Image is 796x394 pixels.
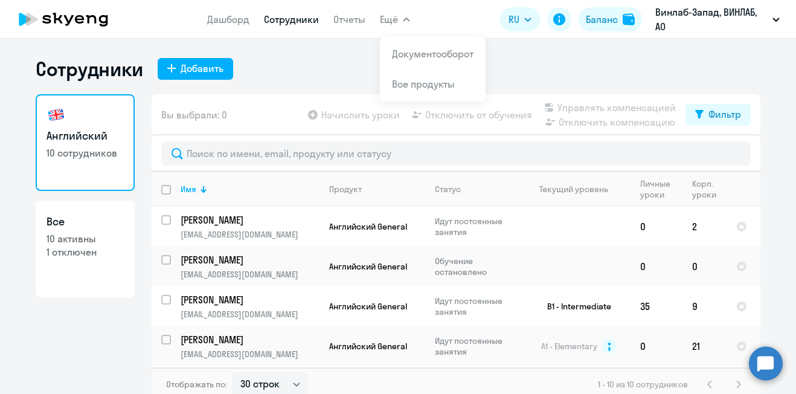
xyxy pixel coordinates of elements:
p: 10 сотрудников [47,146,124,160]
td: 0 [631,207,682,247]
td: 9 [682,286,727,326]
a: Документооборот [392,48,473,60]
p: Обучение остановлено [435,256,518,277]
div: Имя [181,184,319,195]
div: Корп. уроки [692,178,726,200]
p: 10 активны [47,232,124,245]
a: Дашборд [207,13,249,25]
a: [PERSON_NAME] [181,293,319,306]
a: Английский10 сотрудников [36,94,135,191]
button: Добавить [158,58,233,80]
div: Текущий уровень [539,184,608,195]
p: [PERSON_NAME] [181,333,317,346]
td: 21 [682,326,727,366]
span: 1 - 10 из 10 сотрудников [598,379,688,390]
span: A1 - Elementary [541,341,597,352]
div: Имя [181,184,196,195]
span: Английский General [329,221,407,232]
button: Фильтр [685,104,751,126]
a: Все10 активны1 отключен [36,201,135,297]
span: Английский General [329,341,407,352]
td: 2 [682,207,727,247]
a: Все продукты [392,78,455,90]
td: B1 - Intermediate [518,286,631,326]
a: Сотрудники [264,13,319,25]
span: RU [509,12,519,27]
button: Винлаб-Запад, ВИНЛАБ, АО [649,5,786,34]
div: Статус [435,184,461,195]
button: Балансbalance [579,7,642,31]
div: Текущий уровень [528,184,630,195]
a: Отчеты [333,13,365,25]
td: 0 [631,326,682,366]
img: balance [623,13,635,25]
input: Поиск по имени, email, продукту или статусу [161,141,751,166]
h3: Все [47,214,124,230]
p: [EMAIL_ADDRESS][DOMAIN_NAME] [181,269,319,280]
img: english [47,105,66,124]
div: Добавить [181,61,223,76]
a: [PERSON_NAME] [181,253,319,266]
h3: Английский [47,128,124,144]
td: 35 [631,286,682,326]
p: 1 отключен [47,245,124,259]
td: 0 [631,247,682,286]
p: Идут постоянные занятия [435,335,518,357]
div: Баланс [586,12,618,27]
p: [EMAIL_ADDRESS][DOMAIN_NAME] [181,229,319,240]
div: Продукт [329,184,362,195]
p: [EMAIL_ADDRESS][DOMAIN_NAME] [181,349,319,360]
p: [EMAIL_ADDRESS][DOMAIN_NAME] [181,309,319,320]
span: Вы выбрали: 0 [161,108,227,122]
span: Английский General [329,261,407,272]
div: Фильтр [708,107,741,121]
span: Английский General [329,301,407,312]
div: Личные уроки [640,178,682,200]
span: Ещё [380,12,398,27]
button: Ещё [380,7,410,31]
p: [PERSON_NAME] [181,253,317,266]
h1: Сотрудники [36,57,143,81]
p: Идут постоянные занятия [435,216,518,237]
button: RU [500,7,540,31]
p: [PERSON_NAME] [181,213,317,227]
a: [PERSON_NAME] [181,213,319,227]
p: Идут постоянные занятия [435,295,518,317]
p: [PERSON_NAME] [181,293,317,306]
p: Винлаб-Запад, ВИНЛАБ, АО [655,5,768,34]
td: 0 [682,247,727,286]
a: [PERSON_NAME] [181,333,319,346]
span: Отображать по: [166,379,227,390]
